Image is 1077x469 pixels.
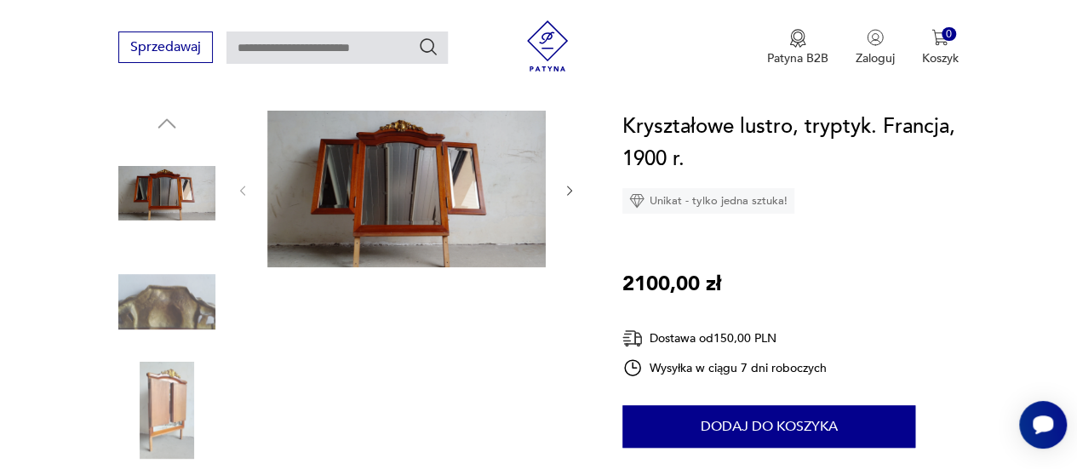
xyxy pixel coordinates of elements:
[267,111,546,267] img: Zdjęcie produktu Kryształowe lustro, tryptyk. Francja, 1900 r.
[622,357,827,378] div: Wysyłka w ciągu 7 dni roboczych
[118,43,213,54] a: Sprzedawaj
[622,405,915,448] button: Dodaj do koszyka
[1019,401,1067,449] iframe: Smartsupp widget button
[767,29,828,66] a: Ikona medaluPatyna B2B
[767,29,828,66] button: Patyna B2B
[767,50,828,66] p: Patyna B2B
[622,188,794,214] div: Unikat - tylko jedna sztuka!
[522,20,573,71] img: Patyna - sklep z meblami i dekoracjami vintage
[418,37,438,57] button: Szukaj
[629,193,644,209] img: Ikona diamentu
[931,29,948,46] img: Ikona koszyka
[789,29,806,48] img: Ikona medalu
[622,111,959,175] h1: Kryształowe lustro, tryptyk. Francja, 1900 r.
[922,29,959,66] button: 0Koszyk
[622,268,721,300] p: 2100,00 zł
[118,362,215,459] img: Zdjęcie produktu Kryształowe lustro, tryptyk. Francja, 1900 r.
[118,145,215,242] img: Zdjęcie produktu Kryształowe lustro, tryptyk. Francja, 1900 r.
[118,254,215,351] img: Zdjęcie produktu Kryształowe lustro, tryptyk. Francja, 1900 r.
[867,29,884,46] img: Ikonka użytkownika
[856,50,895,66] p: Zaloguj
[856,29,895,66] button: Zaloguj
[922,50,959,66] p: Koszyk
[118,31,213,63] button: Sprzedawaj
[622,328,643,349] img: Ikona dostawy
[942,27,956,42] div: 0
[622,328,827,349] div: Dostawa od 150,00 PLN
